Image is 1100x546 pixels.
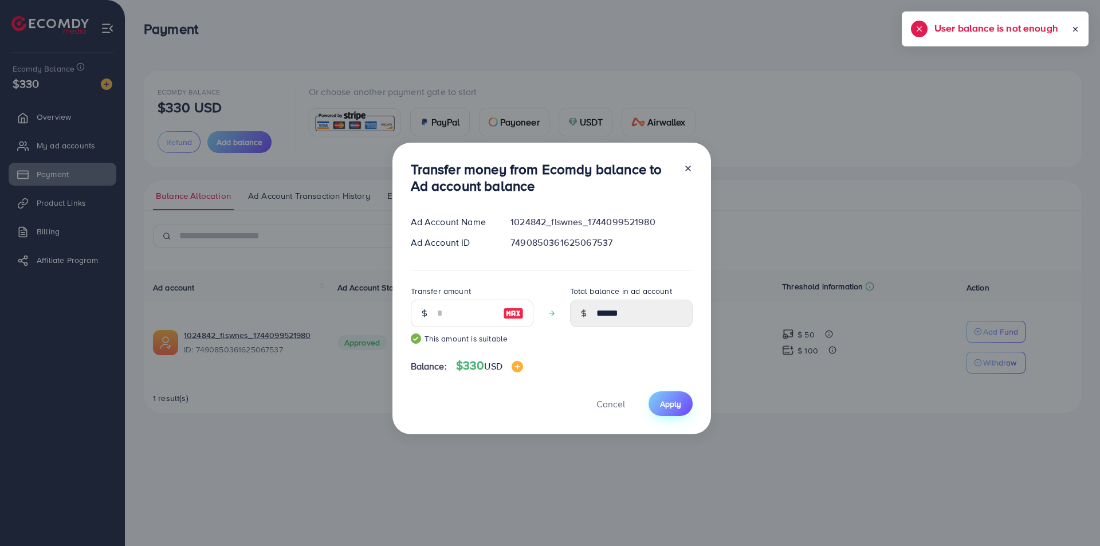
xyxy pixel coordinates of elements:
[660,398,681,410] span: Apply
[402,236,502,249] div: Ad Account ID
[596,398,625,410] span: Cancel
[402,215,502,229] div: Ad Account Name
[934,21,1058,36] h5: User balance is not enough
[582,391,639,416] button: Cancel
[1051,494,1091,537] iframe: Chat
[570,285,672,297] label: Total balance in ad account
[649,391,693,416] button: Apply
[484,360,502,372] span: USD
[501,236,701,249] div: 7490850361625067537
[503,307,524,320] img: image
[512,361,523,372] img: image
[501,215,701,229] div: 1024842_flswnes_1744099521980
[411,161,674,194] h3: Transfer money from Ecomdy balance to Ad account balance
[411,360,447,373] span: Balance:
[411,333,533,344] small: This amount is suitable
[456,359,523,373] h4: $330
[411,333,421,344] img: guide
[411,285,471,297] label: Transfer amount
